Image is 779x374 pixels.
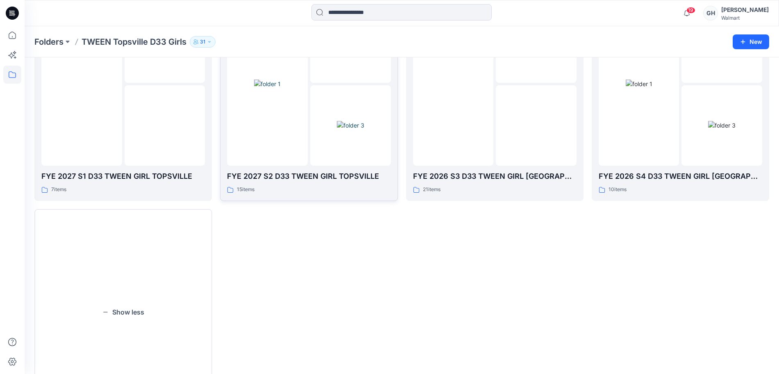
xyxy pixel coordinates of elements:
p: 7 items [51,185,66,194]
img: folder 1 [626,80,652,88]
p: TWEEN Topsville D33 Girls [82,36,186,48]
p: 31 [200,37,205,46]
button: 31 [190,36,216,48]
p: 15 items [237,185,254,194]
p: 21 items [423,185,441,194]
p: FYE 2027 S2 D33 TWEEN GIRL TOPSVILLE [227,171,391,182]
p: FYE 2026 S4 D33 TWEEN GIRL [GEOGRAPHIC_DATA] [599,171,762,182]
div: GH [703,6,718,21]
img: folder 3 [708,121,736,130]
a: Folders [34,36,64,48]
p: FYE 2027 S1 D33 TWEEN GIRL TOPSVILLE [41,171,205,182]
button: New [733,34,769,49]
span: 19 [686,7,695,14]
p: 10 items [609,185,627,194]
p: FYE 2026 S3 D33 TWEEN GIRL [GEOGRAPHIC_DATA] [413,171,577,182]
img: folder 1 [254,80,281,88]
div: Walmart [721,15,769,21]
img: folder 3 [522,121,550,130]
img: folder 3 [337,121,364,130]
div: [PERSON_NAME] [721,5,769,15]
